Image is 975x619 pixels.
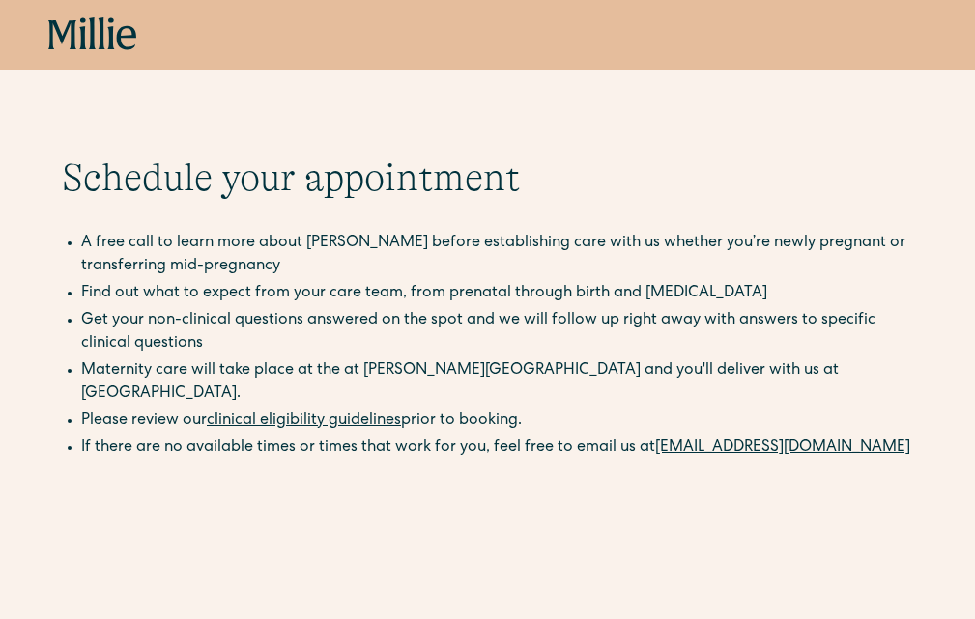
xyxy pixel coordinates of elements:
[81,359,913,406] li: Maternity care will take place at the at [PERSON_NAME][GEOGRAPHIC_DATA] and you'll deliver with u...
[655,440,910,456] a: [EMAIL_ADDRESS][DOMAIN_NAME]
[81,309,913,355] li: Get your non-clinical questions answered on the spot and we will follow up right away with answer...
[62,155,913,201] h1: Schedule your appointment
[81,232,913,278] li: A free call to learn more about [PERSON_NAME] before establishing care with us whether you’re new...
[207,413,401,429] a: clinical eligibility guidelines
[81,282,913,305] li: Find out what to expect from your care team, from prenatal through birth and [MEDICAL_DATA]
[81,436,913,460] li: If there are no available times or times that work for you, feel free to email us at
[81,409,913,433] li: Please review our prior to booking.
